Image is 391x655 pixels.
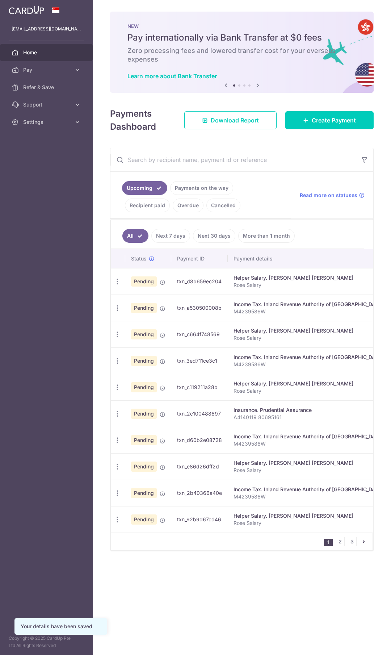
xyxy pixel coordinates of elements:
li: 1 [324,539,333,546]
th: Payment details [228,249,389,268]
div: Helper Salary. [PERSON_NAME] [PERSON_NAME] [234,459,383,467]
span: Pending [131,409,157,419]
p: M4239586W [234,493,383,500]
span: Settings [23,118,71,126]
a: Overdue [173,199,203,212]
span: Create Payment [312,116,356,125]
p: Rose Salary [234,334,383,342]
p: M4239586W [234,440,383,447]
nav: pager [324,533,373,550]
th: Payment ID [171,249,228,268]
a: All [122,229,148,243]
div: Helper Salary. [PERSON_NAME] [PERSON_NAME] [234,380,383,387]
span: Pending [131,329,157,339]
div: Helper Salary. [PERSON_NAME] [PERSON_NAME] [234,327,383,334]
td: txn_c664f748569 [171,321,228,347]
a: Payments on the way [170,181,233,195]
span: Download Report [211,116,259,125]
td: txn_2b40366a40e [171,480,228,506]
div: Income Tax. Inland Revenue Authority of [GEOGRAPHIC_DATA] [234,433,383,440]
span: Pending [131,276,157,287]
p: A4140119 80695161 [234,414,383,421]
td: txn_92b9d67cd46 [171,506,228,533]
td: txn_a530500008b [171,295,228,321]
span: Pending [131,435,157,445]
a: Recipient paid [125,199,170,212]
td: txn_2c100488697 [171,400,228,427]
a: Next 7 days [151,229,190,243]
div: Income Tax. Inland Revenue Authority of [GEOGRAPHIC_DATA] [234,354,383,361]
p: [EMAIL_ADDRESS][DOMAIN_NAME] [12,25,81,33]
span: Pending [131,356,157,366]
span: Pending [131,514,157,525]
h5: Pay internationally via Bank Transfer at $0 fees [127,32,356,43]
a: More than 1 month [238,229,295,243]
p: Rose Salary [234,387,383,395]
div: Your details have been saved [21,623,101,630]
p: Rose Salary [234,467,383,474]
div: Helper Salary. [PERSON_NAME] [PERSON_NAME] [234,512,383,520]
a: 2 [336,537,344,546]
span: Pending [131,488,157,498]
a: Learn more about Bank Transfer [127,72,217,80]
div: Income Tax. Inland Revenue Authority of [GEOGRAPHIC_DATA] [234,301,383,308]
a: Cancelled [206,199,240,212]
td: txn_d8b659ec204 [171,268,228,295]
p: Rose Salary [234,520,383,527]
div: Income Tax. Inland Revenue Authority of [GEOGRAPHIC_DATA] [234,486,383,493]
h6: Zero processing fees and lowered transfer cost for your overseas expenses [127,46,356,64]
p: NEW [127,23,356,29]
p: M4239586W [234,361,383,368]
td: txn_e86d26dff2d [171,453,228,480]
a: Create Payment [285,111,374,129]
img: Bank transfer banner [110,12,374,93]
td: txn_3ed711ce3c1 [171,347,228,374]
a: Upcoming [122,181,167,195]
span: Status [131,255,147,262]
a: Download Report [184,111,277,129]
p: Rose Salary [234,281,383,289]
div: Insurance. Prudential Assurance [234,406,383,414]
h4: Payments Dashboard [110,107,171,133]
input: Search by recipient name, payment id or reference [110,148,356,171]
a: Read more on statuses [300,192,365,199]
img: CardUp [9,6,44,14]
td: txn_c119211a28b [171,374,228,400]
a: 3 [348,537,356,546]
span: Refer & Save [23,84,71,91]
span: Pending [131,462,157,472]
span: Pending [131,382,157,392]
span: Pay [23,66,71,74]
a: Next 30 days [193,229,235,243]
span: Pending [131,303,157,313]
td: txn_d60b2e08728 [171,427,228,453]
div: Helper Salary. [PERSON_NAME] [PERSON_NAME] [234,274,383,281]
p: M4239586W [234,308,383,315]
span: Home [23,49,71,56]
span: Read more on statuses [300,192,357,199]
span: Support [23,101,71,108]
